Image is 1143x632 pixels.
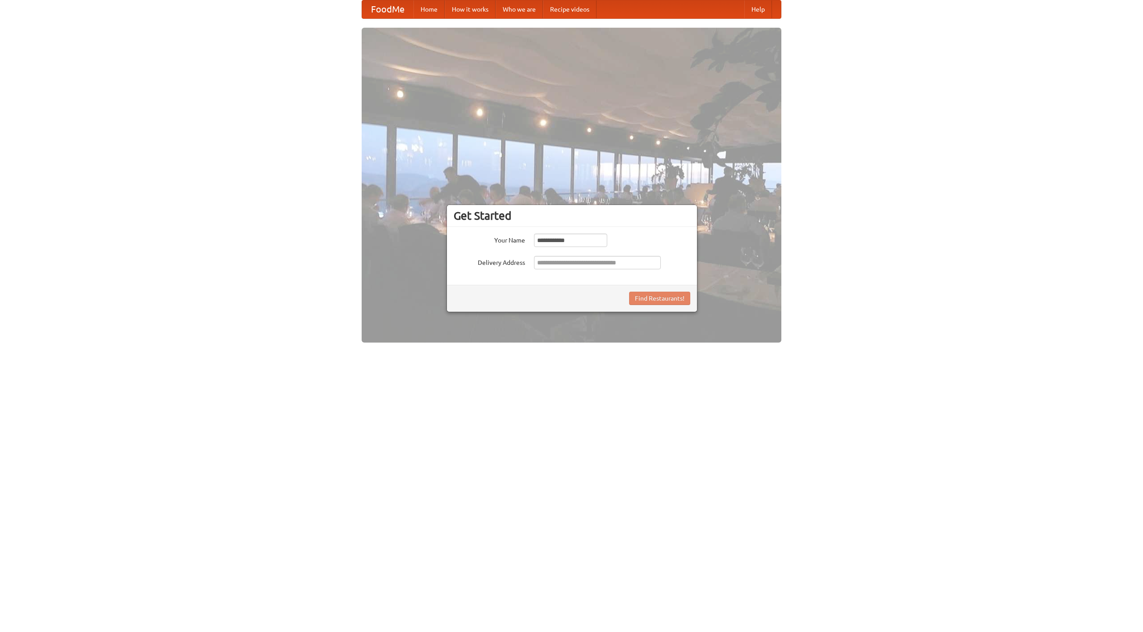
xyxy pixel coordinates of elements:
label: Your Name [454,234,525,245]
button: Find Restaurants! [629,292,690,305]
a: Home [413,0,445,18]
a: Help [744,0,772,18]
a: Who we are [496,0,543,18]
label: Delivery Address [454,256,525,267]
a: How it works [445,0,496,18]
a: Recipe videos [543,0,597,18]
a: FoodMe [362,0,413,18]
h3: Get Started [454,209,690,222]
